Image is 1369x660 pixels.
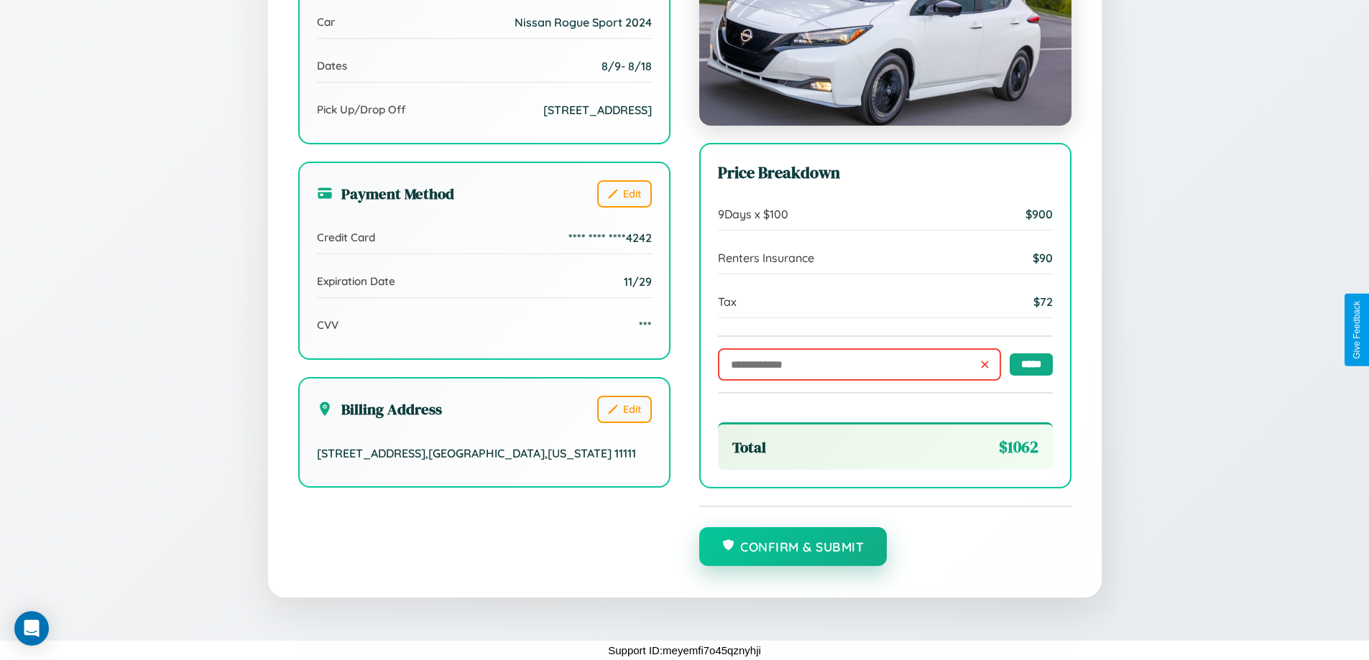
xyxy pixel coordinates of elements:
[317,231,375,244] span: Credit Card
[718,207,788,221] span: 9 Days x $ 100
[608,641,761,660] p: Support ID: meyemfi7o45qznyhji
[317,274,395,288] span: Expiration Date
[317,15,335,29] span: Car
[317,59,347,73] span: Dates
[515,15,652,29] span: Nissan Rogue Sport 2024
[699,527,888,566] button: Confirm & Submit
[597,180,652,208] button: Edit
[317,103,406,116] span: Pick Up/Drop Off
[597,396,652,423] button: Edit
[732,437,766,457] span: Total
[317,446,636,460] span: [STREET_ADDRESS] , [GEOGRAPHIC_DATA] , [US_STATE] 11111
[601,59,652,73] span: 8 / 9 - 8 / 18
[624,274,652,289] span: 11/29
[1033,251,1053,265] span: $ 90
[317,399,442,419] h3: Billing Address
[14,611,49,646] div: Open Intercom Messenger
[718,162,1053,184] h3: Price Breakdown
[999,436,1038,458] span: $ 1062
[718,251,814,265] span: Renters Insurance
[1352,301,1362,359] div: Give Feedback
[718,294,737,309] span: Tax
[1025,207,1053,221] span: $ 900
[317,318,338,332] span: CVV
[1033,294,1053,309] span: $ 72
[543,103,652,117] span: [STREET_ADDRESS]
[317,183,454,204] h3: Payment Method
